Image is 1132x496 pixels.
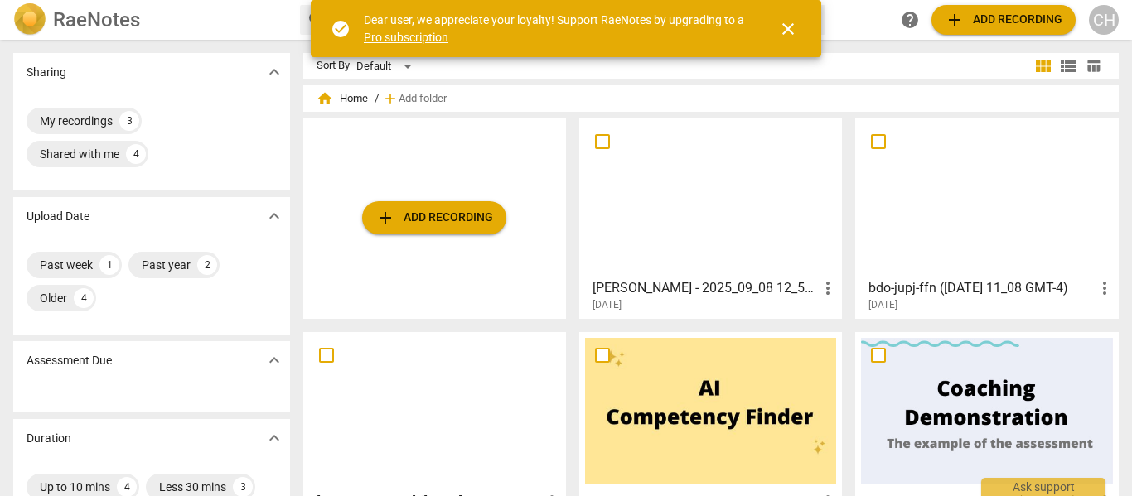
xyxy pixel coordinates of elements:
div: Up to 10 mins [40,479,110,495]
img: Logo [13,3,46,36]
span: add [945,10,965,30]
button: Upload [362,201,506,234]
a: bdo-jupj-ffn ([DATE] 11_08 GMT-4)[DATE] [861,124,1112,311]
span: search [307,10,327,30]
div: 4 [126,144,146,164]
span: expand_more [264,350,284,370]
span: view_list [1058,56,1078,76]
span: [DATE] [868,298,897,312]
span: expand_more [264,62,284,82]
button: Show more [262,204,287,229]
div: Past week [40,257,93,273]
span: help [900,10,920,30]
span: / [375,93,379,105]
a: Pro subscription [364,31,448,44]
span: [DATE] [593,298,622,312]
div: Less 30 mins [159,479,226,495]
div: Shared with me [40,146,119,162]
div: 3 [119,111,139,131]
button: Tile view [1031,54,1056,79]
button: List view [1056,54,1081,79]
button: Show more [262,60,287,84]
div: Past year [142,257,191,273]
p: Upload Date [27,208,89,225]
div: My recordings [40,113,113,129]
h3: Cindy Dearman - 2025_09_08 12_59 EDT - Recording [593,278,818,298]
div: Sort By [317,60,350,72]
button: Show more [262,348,287,373]
div: Older [40,290,67,306]
h3: bdo-jupj-ffn (2025-07-17 11_08 GMT-4) [868,278,1094,298]
p: Duration [27,430,71,447]
span: Add folder [399,93,447,105]
div: Ask support [981,478,1105,496]
a: LogoRaeNotes [13,3,287,36]
h2: RaeNotes [53,8,140,31]
div: 4 [74,288,94,308]
button: Close [768,9,808,49]
span: add [375,208,395,228]
span: close [778,19,798,39]
div: Default [356,53,418,79]
button: Table view [1081,54,1105,79]
button: Show more [262,426,287,450]
span: check_circle [331,19,351,39]
button: Upload [931,5,1076,35]
span: table_chart [1086,58,1101,74]
span: home [317,90,333,107]
span: Add recording [945,10,1062,30]
a: Help [895,5,925,35]
a: [PERSON_NAME] - 2025_09_08 12_59 EDT - Recording[DATE] [585,124,836,311]
span: Home [317,90,368,107]
span: add [382,90,399,107]
div: 1 [99,255,119,275]
span: expand_more [264,206,284,226]
span: Add recording [375,208,493,228]
span: more_vert [1095,278,1115,298]
div: Dear user, we appreciate your loyalty! Support RaeNotes by upgrading to a [364,12,748,46]
button: CH [1089,5,1119,35]
span: expand_more [264,428,284,448]
p: Assessment Due [27,352,112,369]
div: 2 [197,255,217,275]
span: more_vert [818,278,838,298]
p: Sharing [27,64,66,81]
span: view_module [1033,56,1053,76]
